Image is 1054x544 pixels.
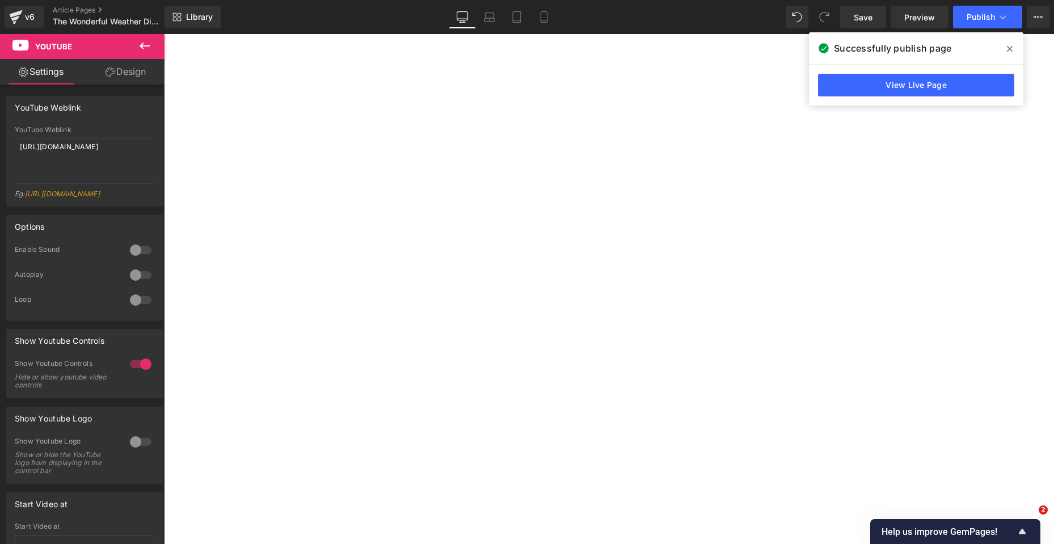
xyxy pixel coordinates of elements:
a: v6 [5,6,44,28]
div: Show Youtube Logo [15,437,119,449]
button: Redo [813,6,836,28]
a: View Live Page [818,74,1014,96]
a: Desktop [449,6,476,28]
button: Undo [786,6,808,28]
span: The Wonderful Weather Die Set Collection [53,17,162,26]
div: Show Youtube Logo [15,407,92,423]
span: Preview [904,11,935,23]
span: Successfully publish page [834,41,951,55]
div: YouTube Weblink [15,96,81,112]
span: Youtube [35,42,72,51]
a: Design [85,59,167,85]
button: Show survey - Help us improve GemPages! [882,525,1029,538]
span: Library [186,12,213,22]
span: Help us improve GemPages! [882,526,1015,537]
div: Show Youtube Controls [15,359,119,371]
a: Tablet [503,6,530,28]
div: Start Video at [15,493,68,509]
div: Enable Sound [15,245,119,257]
div: Options [15,216,44,231]
div: Show Youtube Controls [15,330,104,345]
button: More [1027,6,1049,28]
div: v6 [23,10,37,24]
a: Preview [891,6,948,28]
div: Start Video at [15,522,154,530]
div: Loop [15,295,119,307]
span: 2 [1039,505,1048,515]
a: Laptop [476,6,503,28]
div: Hide or show youtube video controls [15,373,117,389]
div: Eg: [15,189,154,206]
iframe: Intercom live chat [1015,505,1043,533]
span: Save [854,11,872,23]
div: YouTube Weblink [15,126,154,134]
div: Show or hide the YouTube logo from displaying in the control bar [15,451,117,475]
a: [URL][DOMAIN_NAME] [25,189,100,198]
a: Mobile [530,6,558,28]
div: Autoplay [15,270,119,282]
a: New Library [165,6,221,28]
span: Publish [967,12,995,22]
a: Article Pages [53,6,183,15]
button: Publish [953,6,1022,28]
